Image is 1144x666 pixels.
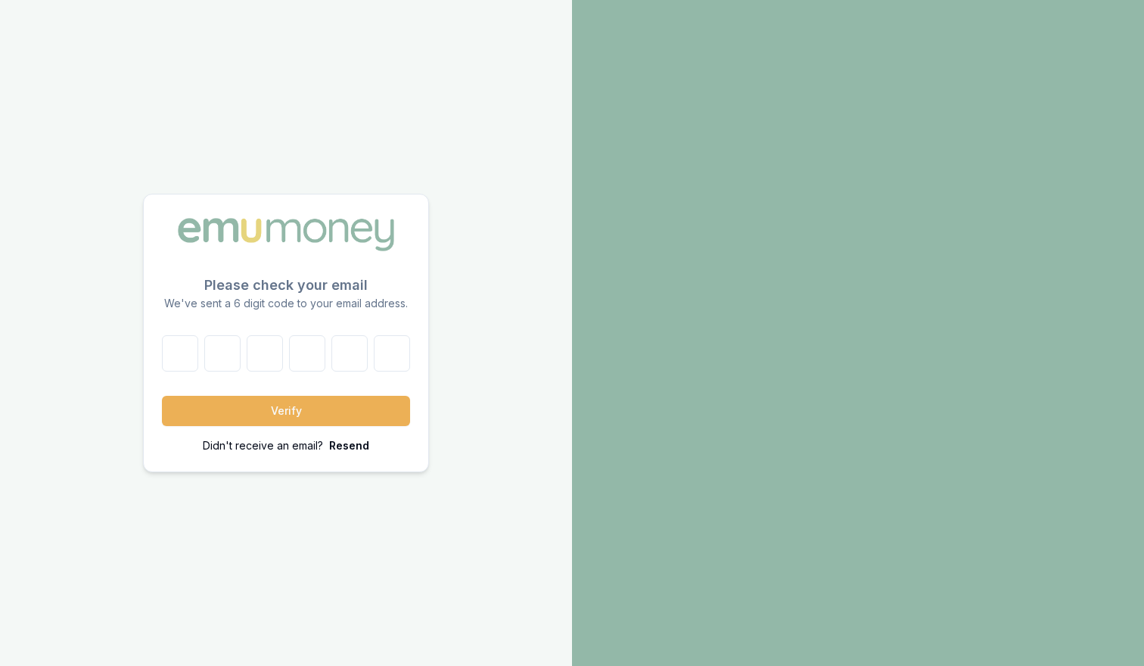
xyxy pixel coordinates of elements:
p: Please check your email [162,275,410,296]
img: Emu Money Test [173,213,399,257]
button: Verify [162,396,410,426]
p: Didn't receive an email? [203,438,323,453]
p: We've sent a 6 digit code to your email address. [162,296,410,311]
p: Resend [329,438,369,453]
